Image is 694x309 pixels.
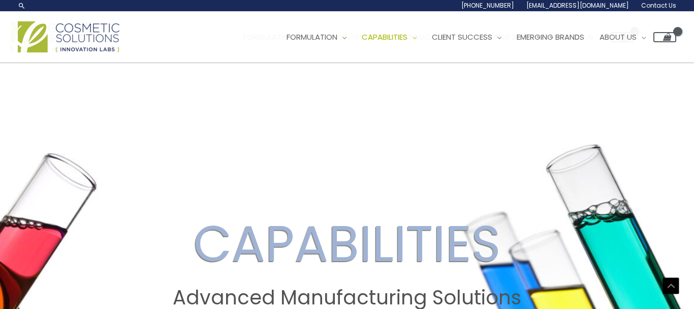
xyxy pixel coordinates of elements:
[600,32,637,42] span: About Us
[432,32,492,42] span: Client Success
[18,21,119,52] img: Cosmetic Solutions Logo
[354,22,424,52] a: Capabilities
[517,32,584,42] span: Emerging Brands
[641,1,676,10] span: Contact Us
[424,22,509,52] a: Client Success
[509,22,592,52] a: Emerging Brands
[271,22,676,52] nav: Site Navigation
[287,32,337,42] span: Formulation
[592,22,653,52] a: About Us
[461,1,514,10] span: [PHONE_NUMBER]
[362,32,407,42] span: Capabilities
[10,214,684,274] h2: CAPABILITIES
[653,32,676,42] a: View Shopping Cart, empty
[18,2,26,10] a: Search icon link
[279,22,354,52] a: Formulation
[526,1,629,10] span: [EMAIL_ADDRESS][DOMAIN_NAME]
